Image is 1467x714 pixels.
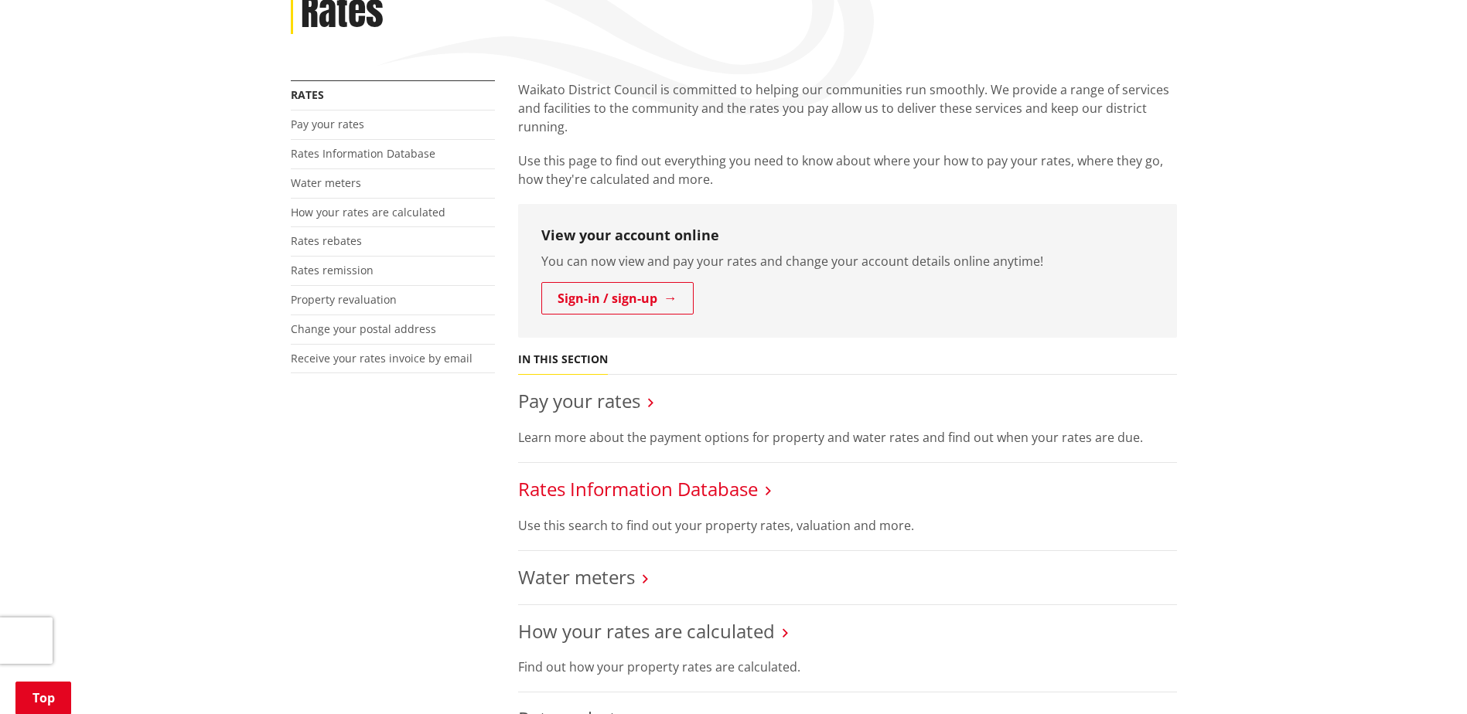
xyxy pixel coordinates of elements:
[291,351,473,365] a: Receive your rates invoice by email
[291,321,436,336] a: Change your postal address
[541,227,1154,244] h3: View your account online
[518,516,1177,535] p: Use this search to find out your property rates, valuation and more.
[291,146,435,161] a: Rates Information Database
[15,682,71,714] a: Top
[291,292,397,307] a: Property revaluation
[541,252,1154,270] p: You can now view and pay your rates and change your account details online anytime!
[291,263,374,277] a: Rates remission
[518,353,608,366] h5: In this section
[291,175,361,190] a: Water meters
[518,80,1177,136] p: Waikato District Council is committed to helping our communities run smoothly. We provide a range...
[518,618,775,644] a: How your rates are calculated
[291,87,324,102] a: Rates
[291,233,362,248] a: Rates rebates
[518,658,1177,676] p: Find out how your property rates are calculated.
[518,476,758,501] a: Rates Information Database
[291,117,364,131] a: Pay your rates
[518,564,635,590] a: Water meters
[291,205,445,219] a: How your rates are calculated
[541,282,694,314] a: Sign-in / sign-up
[518,388,640,413] a: Pay your rates
[518,428,1177,447] p: Learn more about the payment options for property and water rates and find out when your rates ar...
[518,151,1177,189] p: Use this page to find out everything you need to know about where your how to pay your rates, whe...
